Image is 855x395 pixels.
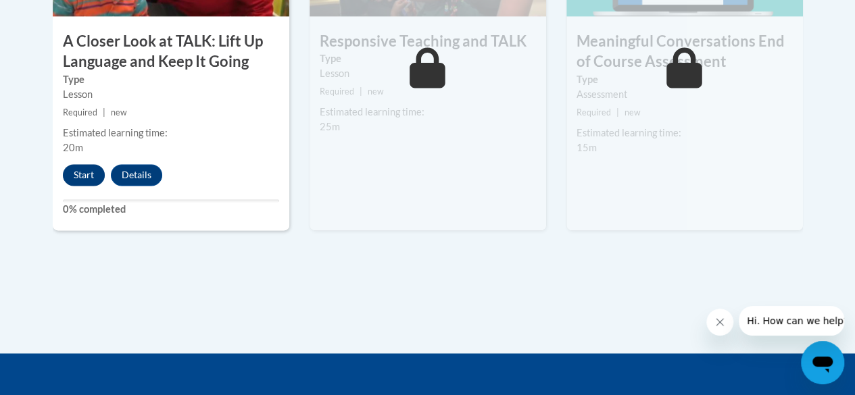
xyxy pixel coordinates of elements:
button: Start [63,164,105,186]
span: Hi. How can we help? [8,9,109,20]
div: Lesson [320,66,536,81]
span: 20m [63,142,83,153]
div: Assessment [577,87,793,102]
iframe: Close message [706,309,733,336]
span: Required [63,107,97,117]
div: Estimated learning time: [577,126,793,140]
iframe: Message from company [739,306,844,336]
label: Type [320,51,536,66]
span: new [111,107,127,117]
span: | [616,107,619,117]
iframe: Button to launch messaging window [801,341,844,384]
span: 15m [577,142,597,153]
span: Required [577,107,611,117]
span: new [368,86,384,97]
span: new [625,107,641,117]
h3: Responsive Teaching and TALK [310,31,546,52]
div: Lesson [63,87,279,102]
button: Details [111,164,162,186]
span: Required [320,86,354,97]
div: Estimated learning time: [320,105,536,120]
span: | [360,86,362,97]
div: Estimated learning time: [63,126,279,140]
span: 25m [320,121,340,132]
h3: Meaningful Conversations End of Course Assessment [566,31,803,73]
h3: A Closer Look at TALK: Lift Up Language and Keep It Going [53,31,289,73]
label: Type [63,72,279,87]
span: | [103,107,105,117]
label: 0% completed [63,202,279,217]
label: Type [577,72,793,87]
